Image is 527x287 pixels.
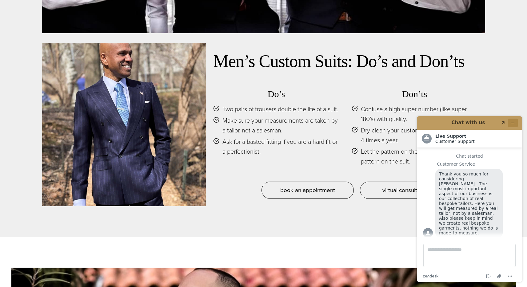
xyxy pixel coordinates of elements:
[222,137,339,156] span: Ask for a basted fitting if you are a hard fit or a perfectionist.
[262,182,354,199] a: book an appointment
[412,111,527,287] iframe: Find more information here
[280,186,335,195] span: book an appointment
[213,88,339,100] h3: Do’s
[14,4,27,10] span: Chat
[361,125,478,145] span: Dry clean your custom suits more than 3 or 4 times a year.
[361,104,478,124] span: Confuse a high super number (like super 180’s) with quality.
[352,88,478,100] h3: Don’ts
[213,50,477,72] h2: Men’s Custom Suits: Do’s and Don’ts
[361,147,478,166] span: Let the pattern on the tie be louder than the pattern on the suit.
[360,182,452,199] a: virtual consultation
[222,104,338,114] span: Two pairs of trousers double the life of a suit.
[382,186,430,195] span: virtual consultation
[222,116,339,135] span: Make sure your measurements are taken by a tailor, not a salesman.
